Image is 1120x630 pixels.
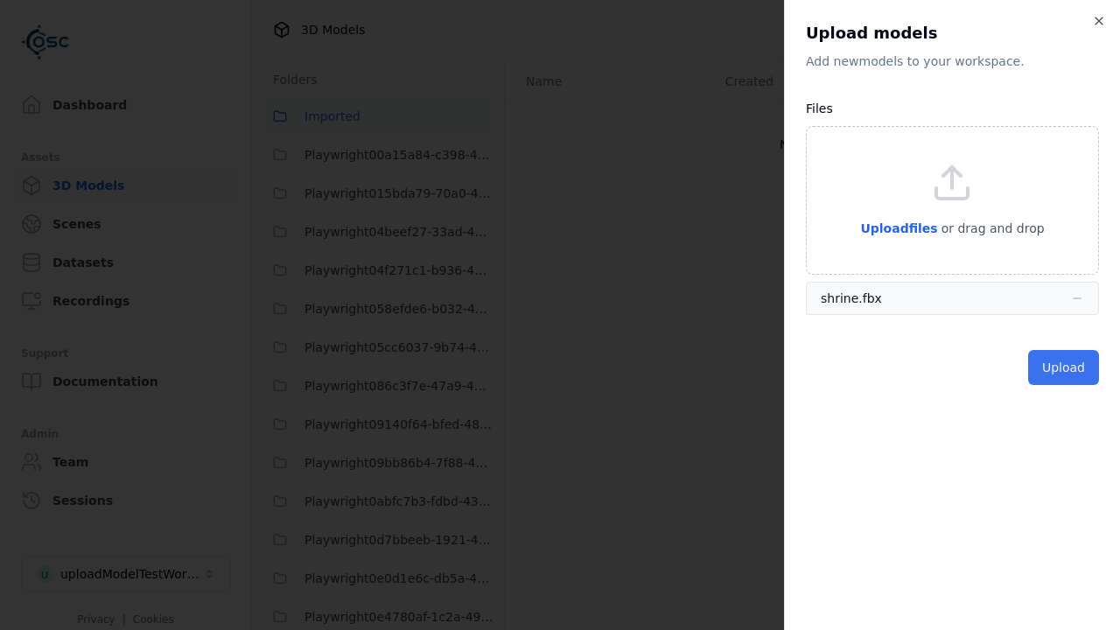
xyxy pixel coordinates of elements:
[938,218,1045,239] p: or drag and drop
[860,221,937,235] span: Upload files
[806,52,1099,70] p: Add new model s to your workspace.
[806,21,1099,45] h2: Upload models
[821,290,882,307] div: shrine.fbx
[1028,350,1099,385] button: Upload
[806,101,833,115] label: Files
